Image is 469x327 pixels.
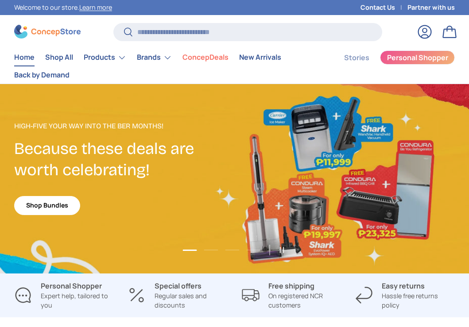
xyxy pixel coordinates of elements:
[382,281,425,291] strong: Easy returns
[355,281,455,310] a: Easy returns Hassle free returns policy
[14,196,80,215] a: Shop Bundles
[14,281,114,310] a: Personal Shopper Expert help, tailored to you
[14,25,81,38] img: ConcepStore
[14,138,235,181] h2: Because these deals are worth celebrating!
[360,3,407,12] a: Contact Us
[14,66,70,84] a: Back by Demand
[41,281,102,291] strong: Personal Shopper
[382,291,455,310] p: Hassle free returns policy
[268,291,341,310] p: On registered NCR customers
[344,49,369,66] a: Stories
[14,49,35,66] a: Home
[155,281,202,291] strong: Special offers
[45,49,73,66] a: Shop All
[387,54,448,61] span: Personal Shopper
[132,49,177,66] summary: Brands
[239,49,281,66] a: New Arrivals
[14,49,323,84] nav: Primary
[84,49,126,66] a: Products
[380,50,455,65] a: Personal Shopper
[137,49,172,66] a: Brands
[14,3,112,12] p: Welcome to our store.
[407,3,455,12] a: Partner with us
[182,49,229,66] a: ConcepDeals
[323,49,455,84] nav: Secondary
[78,49,132,66] summary: Products
[242,281,341,310] a: Free shipping On registered NCR customers
[41,291,114,310] p: Expert help, tailored to you
[128,281,228,310] a: Special offers Regular sales and discounts
[268,281,314,291] strong: Free shipping
[79,3,112,12] a: Learn more
[155,291,228,310] p: Regular sales and discounts
[14,121,235,131] p: High-Five Your Way Into the Ber Months!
